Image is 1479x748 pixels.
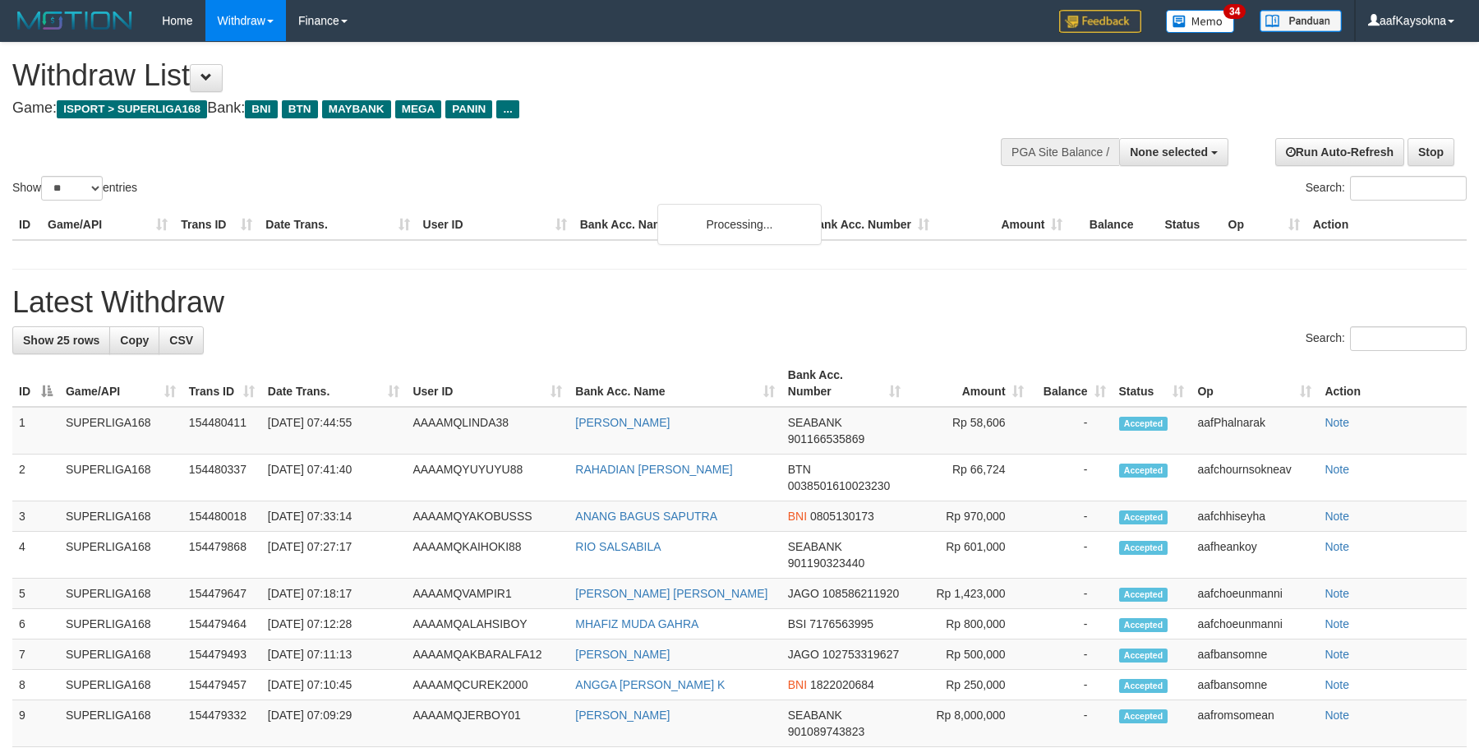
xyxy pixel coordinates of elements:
td: AAAAMQCUREK2000 [406,670,569,700]
td: 4 [12,532,59,579]
td: AAAAMQYAKOBUSSS [406,501,569,532]
th: Amount [936,210,1069,240]
th: ID [12,210,41,240]
td: - [1030,700,1113,747]
td: 7 [12,639,59,670]
a: Note [1325,463,1349,476]
span: Accepted [1119,588,1168,602]
span: PANIN [445,100,492,118]
a: [PERSON_NAME] [575,709,670,722]
td: [DATE] 07:11:13 [261,639,407,670]
td: 9 [12,700,59,747]
td: aafchhiseyha [1191,501,1318,532]
td: - [1030,532,1113,579]
span: JAGO [788,587,819,600]
span: Copy 102753319627 to clipboard [822,648,899,661]
td: [DATE] 07:18:17 [261,579,407,609]
td: [DATE] 07:44:55 [261,407,407,455]
td: 154479493 [182,639,261,670]
span: Copy 901089743823 to clipboard [788,725,864,738]
span: BNI [245,100,277,118]
span: Accepted [1119,679,1168,693]
span: Copy 0038501610023230 to clipboard [788,479,891,492]
td: Rp 250,000 [907,670,1030,700]
th: Bank Acc. Name: activate to sort column ascending [569,360,781,407]
td: - [1030,609,1113,639]
td: aafheankoy [1191,532,1318,579]
span: Accepted [1119,541,1168,555]
td: aafchoeunmanni [1191,579,1318,609]
span: None selected [1130,145,1208,159]
td: 154479457 [182,670,261,700]
td: - [1030,455,1113,501]
span: Copy 901190323440 to clipboard [788,556,864,570]
td: - [1030,670,1113,700]
td: aafPhalnarak [1191,407,1318,455]
input: Search: [1350,176,1467,201]
td: SUPERLIGA168 [59,670,182,700]
span: Copy 7176563995 to clipboard [809,617,873,630]
a: RAHADIAN [PERSON_NAME] [575,463,732,476]
th: ID: activate to sort column descending [12,360,59,407]
a: Show 25 rows [12,326,110,354]
th: Game/API [41,210,174,240]
td: aafromsomean [1191,700,1318,747]
a: Note [1325,709,1349,722]
img: Feedback.jpg [1059,10,1141,33]
td: [DATE] 07:12:28 [261,609,407,639]
a: Note [1325,510,1349,523]
td: Rp 8,000,000 [907,700,1030,747]
td: 1 [12,407,59,455]
span: BNI [788,510,807,523]
td: 154480018 [182,501,261,532]
td: [DATE] 07:09:29 [261,700,407,747]
span: Copy 0805130173 to clipboard [810,510,874,523]
th: Bank Acc. Number [803,210,936,240]
td: 154479647 [182,579,261,609]
span: BTN [282,100,318,118]
span: JAGO [788,648,819,661]
td: SUPERLIGA168 [59,639,182,670]
th: Status [1158,210,1221,240]
td: 2 [12,455,59,501]
span: Accepted [1119,709,1168,723]
td: 3 [12,501,59,532]
td: 154479868 [182,532,261,579]
td: - [1030,407,1113,455]
td: AAAAMQALAHSIBOY [406,609,569,639]
label: Show entries [12,176,137,201]
th: Trans ID: activate to sort column ascending [182,360,261,407]
td: Rp 58,606 [907,407,1030,455]
a: [PERSON_NAME] [PERSON_NAME] [575,587,767,600]
th: Amount: activate to sort column ascending [907,360,1030,407]
a: [PERSON_NAME] [575,648,670,661]
span: SEABANK [788,540,842,553]
span: Accepted [1119,464,1168,478]
a: Note [1325,617,1349,630]
td: 6 [12,609,59,639]
td: SUPERLIGA168 [59,407,182,455]
th: Date Trans. [259,210,416,240]
span: Accepted [1119,649,1168,663]
span: Show 25 rows [23,334,99,347]
th: Balance [1069,210,1158,240]
a: ANGGA [PERSON_NAME] K [575,678,725,691]
td: aafbansomne [1191,639,1318,670]
td: SUPERLIGA168 [59,700,182,747]
a: Copy [109,326,159,354]
h1: Withdraw List [12,59,970,92]
span: Copy 901166535869 to clipboard [788,432,864,446]
td: - [1030,639,1113,670]
button: None selected [1119,138,1228,166]
label: Search: [1306,176,1467,201]
span: SEABANK [788,709,842,722]
span: Copy 1822020684 to clipboard [810,678,874,691]
span: MAYBANK [322,100,391,118]
td: - [1030,579,1113,609]
span: ... [496,100,518,118]
td: [DATE] 07:41:40 [261,455,407,501]
input: Search: [1350,326,1467,351]
td: Rp 800,000 [907,609,1030,639]
td: Rp 1,423,000 [907,579,1030,609]
td: 154480411 [182,407,261,455]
